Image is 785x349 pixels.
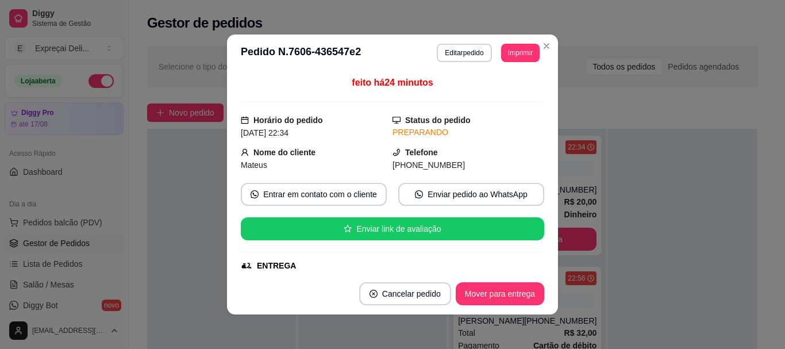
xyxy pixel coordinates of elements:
[392,126,544,139] div: PREPARANDO
[251,190,259,198] span: whats-app
[398,183,544,206] button: whats-appEnviar pedido ao WhatsApp
[241,183,387,206] button: whats-appEntrar em contato com o cliente
[501,44,540,62] button: Imprimir
[253,148,315,157] strong: Nome do cliente
[392,116,401,124] span: desktop
[253,116,323,125] strong: Horário do pedido
[456,282,544,305] button: Mover para entrega
[405,148,438,157] strong: Telefone
[405,116,471,125] strong: Status do pedido
[352,78,433,87] span: feito há 24 minutos
[241,116,249,124] span: calendar
[359,282,451,305] button: close-circleCancelar pedido
[241,217,544,240] button: starEnviar link de avaliação
[241,160,267,170] span: Mateus
[537,37,556,55] button: Close
[257,260,296,272] div: ENTREGA
[241,148,249,156] span: user
[392,160,465,170] span: [PHONE_NUMBER]
[437,44,491,62] button: Editarpedido
[344,225,352,233] span: star
[241,128,288,137] span: [DATE] 22:34
[392,148,401,156] span: phone
[370,290,378,298] span: close-circle
[415,190,423,198] span: whats-app
[241,44,361,62] h3: Pedido N. 7606-436547e2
